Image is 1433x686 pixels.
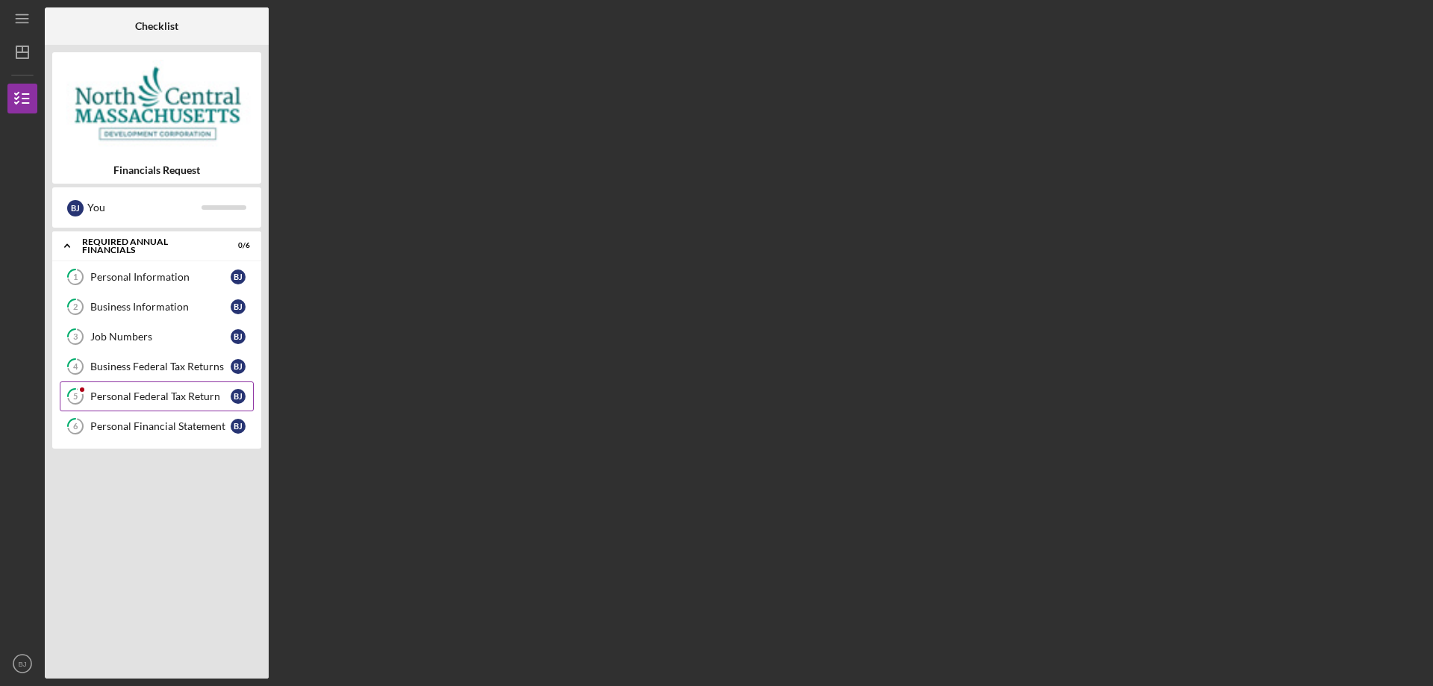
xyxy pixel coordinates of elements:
[67,200,84,216] div: B J
[223,241,250,250] div: 0 / 6
[87,195,202,220] div: You
[73,362,78,372] tspan: 4
[73,302,78,312] tspan: 2
[73,272,78,282] tspan: 1
[231,359,246,374] div: B J
[231,419,246,434] div: B J
[90,271,231,283] div: Personal Information
[73,332,78,342] tspan: 3
[113,164,200,176] b: Financials Request
[135,20,178,32] b: Checklist
[52,60,261,149] img: Product logo
[90,361,231,372] div: Business Federal Tax Returns
[231,299,246,314] div: B J
[73,422,78,431] tspan: 6
[60,381,254,411] a: 5Personal Federal Tax ReturnBJ
[60,352,254,381] a: 4Business Federal Tax ReturnsBJ
[90,331,231,343] div: Job Numbers
[90,420,231,432] div: Personal Financial Statement
[90,390,231,402] div: Personal Federal Tax Return
[231,389,246,404] div: B J
[82,237,213,255] div: Required Annual Financials
[60,292,254,322] a: 2Business InformationBJ
[18,660,26,668] text: BJ
[90,301,231,313] div: Business Information
[231,329,246,344] div: B J
[60,262,254,292] a: 1Personal InformationBJ
[60,322,254,352] a: 3Job NumbersBJ
[7,649,37,679] button: BJ
[60,411,254,441] a: 6Personal Financial StatementBJ
[73,392,78,402] tspan: 5
[231,269,246,284] div: B J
